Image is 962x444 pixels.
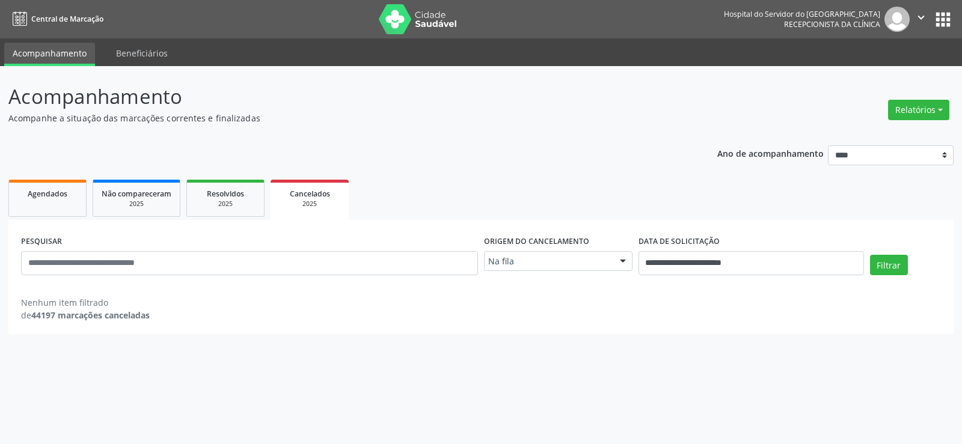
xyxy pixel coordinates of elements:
span: Recepcionista da clínica [784,19,880,29]
span: Agendados [28,189,67,199]
label: DATA DE SOLICITAÇÃO [639,233,720,251]
div: de [21,309,150,321]
img: img [884,7,910,32]
a: Acompanhamento [4,43,95,66]
div: 2025 [195,199,256,208]
label: Origem do cancelamento [484,233,589,251]
a: Central de Marcação [8,9,103,29]
span: Não compareceram [102,189,171,199]
p: Acompanhe a situação das marcações correntes e finalizadas [8,112,670,124]
p: Ano de acompanhamento [717,145,824,160]
span: Na fila [488,255,608,267]
span: Cancelados [290,189,330,199]
strong: 44197 marcações canceladas [31,309,150,321]
a: Beneficiários [108,43,176,64]
div: Nenhum item filtrado [21,296,150,309]
i:  [915,11,928,24]
label: PESQUISAR [21,233,62,251]
button: Relatórios [888,100,949,120]
span: Resolvidos [207,189,244,199]
span: Central de Marcação [31,14,103,24]
p: Acompanhamento [8,82,670,112]
div: Hospital do Servidor do [GEOGRAPHIC_DATA] [724,9,880,19]
button:  [910,7,933,32]
div: 2025 [279,199,340,208]
button: Filtrar [870,255,908,275]
div: 2025 [102,199,171,208]
button: apps [933,9,954,30]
